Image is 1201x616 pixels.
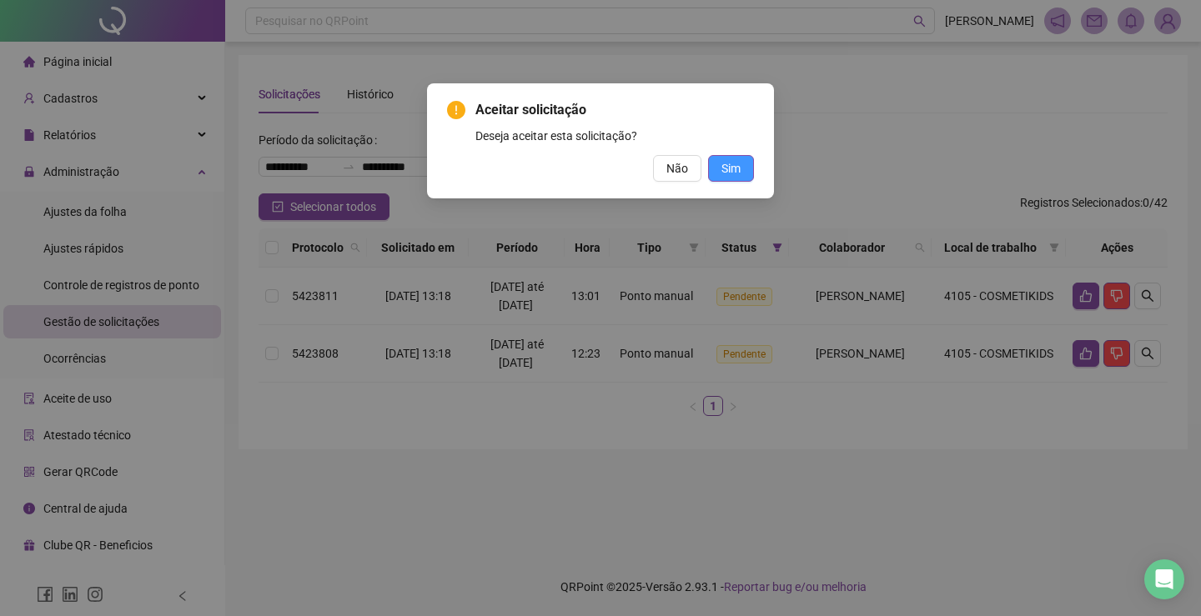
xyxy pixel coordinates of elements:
button: Não [653,155,701,182]
div: Deseja aceitar esta solicitação? [475,127,754,145]
span: exclamation-circle [447,101,465,119]
div: Open Intercom Messenger [1144,559,1184,599]
span: Sim [721,159,741,178]
span: Não [666,159,688,178]
button: Sim [708,155,754,182]
span: Aceitar solicitação [475,100,754,120]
